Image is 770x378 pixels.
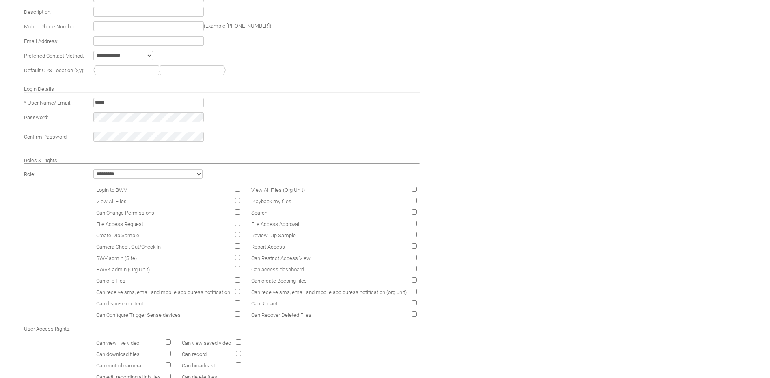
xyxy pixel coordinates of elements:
span: Email Address: [24,38,58,44]
span: BWV admin (Site) [96,255,137,261]
span: View All Files [96,198,127,204]
span: Playback my files [251,198,291,204]
span: Can broadcast [182,363,215,369]
span: File Access Request [96,221,143,227]
span: Create Dip Sample [96,232,139,238]
span: Can create Beeping files [251,278,307,284]
h4: Login Details [24,86,420,92]
span: Can Change Permissions [96,210,154,216]
span: Password: [24,114,48,120]
span: Report Access [251,244,285,250]
td: Role: [22,167,91,181]
span: Can control camera [96,363,141,369]
span: Can dispose content [96,301,143,307]
span: File Access Approval [251,221,299,227]
span: Default GPS Location (x,y): [24,67,84,73]
span: Mobile Phone Number: [24,24,76,30]
span: Search [251,210,267,216]
span: Can clip files [96,278,125,284]
span: User Access Rights: [24,326,71,332]
span: Can Configure Trigger Sense devices [96,312,181,318]
span: Can receive sms, email and mobile app duress notification (org unit) [251,289,407,295]
span: Review Dip Sample [251,232,296,238]
span: Can view live video [96,340,139,346]
span: Preferred Contact Method: [24,53,84,59]
span: Can view saved video [182,340,231,346]
span: View All Files (Org Unit) [251,187,305,193]
span: Can Redact [251,301,278,307]
span: Can record [182,351,207,357]
h4: Roles & Rights [24,157,420,163]
span: Description: [24,9,52,15]
span: Confirm Password: [24,134,68,140]
span: Camera Check Out/Check In [96,244,161,250]
span: BWVK admin (Org Unit) [96,266,150,273]
span: Can receive sms, email and mobile app duress notification [96,289,230,295]
td: ( , ) [91,63,422,77]
span: * User Name/ Email: [24,100,71,106]
span: Can Recover Deleted Files [251,312,311,318]
span: (Example [PHONE_NUMBER]) [204,23,271,29]
span: Can Restrict Access View [251,255,311,261]
span: Can access dashboard [251,266,304,273]
span: Login to BWV [96,187,127,193]
span: Can download files [96,351,140,357]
